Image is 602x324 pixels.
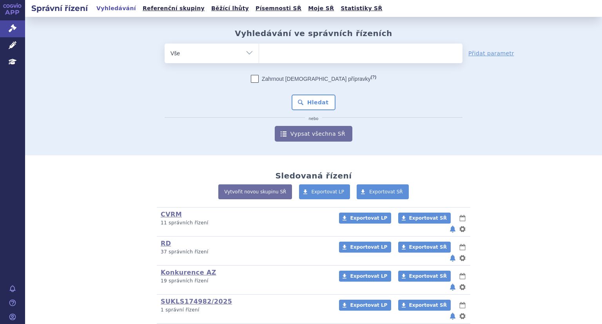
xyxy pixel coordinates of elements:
p: 37 správních řízení [161,249,329,255]
span: Exportovat SŘ [409,302,447,308]
span: Exportovat SŘ [409,215,447,221]
span: Exportovat SŘ [409,273,447,279]
h2: Správní řízení [25,3,94,14]
a: Exportovat LP [339,300,391,311]
h2: Vyhledávání ve správních řízeních [235,29,392,38]
a: Moje SŘ [306,3,336,14]
p: 1 správní řízení [161,307,329,313]
a: Exportovat SŘ [357,184,409,199]
button: lhůty [459,300,466,310]
a: Exportovat SŘ [398,300,451,311]
a: Přidat parametr [468,49,514,57]
button: nastavení [459,224,466,234]
label: Zahrnout [DEMOGRAPHIC_DATA] přípravky [251,75,376,83]
button: lhůty [459,271,466,281]
button: lhůty [459,242,466,252]
button: nastavení [459,253,466,263]
span: Exportovat SŘ [369,189,403,195]
i: nebo [305,116,323,121]
h2: Sledovaná řízení [275,171,352,180]
button: notifikace [449,224,457,234]
span: Exportovat LP [350,302,387,308]
abbr: (?) [371,75,376,80]
span: Exportovat LP [350,215,387,221]
button: Hledat [292,95,336,110]
span: Exportovat LP [350,244,387,250]
a: Referenční skupiny [140,3,207,14]
a: Exportovat LP [339,242,391,253]
button: lhůty [459,213,466,223]
a: Statistiky SŘ [338,3,384,14]
a: Vytvořit novou skupinu SŘ [218,184,292,199]
a: Vyhledávání [94,3,138,14]
button: notifikace [449,282,457,292]
a: RD [161,240,171,247]
a: Běžící lhůty [209,3,251,14]
span: Exportovat SŘ [409,244,447,250]
a: Písemnosti SŘ [253,3,304,14]
button: notifikace [449,311,457,321]
a: Vypsat všechna SŘ [275,126,352,142]
button: notifikace [449,253,457,263]
a: Exportovat SŘ [398,213,451,224]
span: Exportovat LP [350,273,387,279]
a: CVRM [161,211,182,218]
a: Exportovat LP [339,213,391,224]
p: 11 správních řízení [161,220,329,226]
a: Exportovat SŘ [398,242,451,253]
a: Exportovat LP [299,184,350,199]
a: Exportovat LP [339,271,391,282]
a: Exportovat SŘ [398,271,451,282]
p: 19 správních řízení [161,278,329,284]
button: nastavení [459,282,466,292]
a: Konkurence AZ [161,269,216,276]
a: SUKLS174982/2025 [161,298,232,305]
button: nastavení [459,311,466,321]
span: Exportovat LP [312,189,345,195]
